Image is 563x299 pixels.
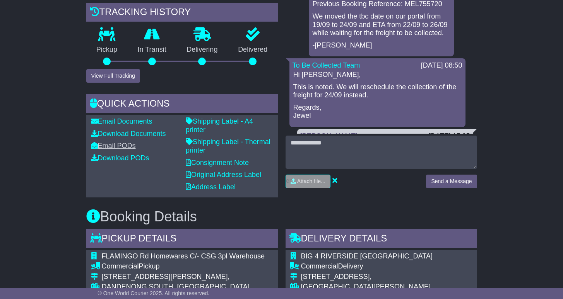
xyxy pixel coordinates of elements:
[86,69,140,83] button: View Full Tracking
[186,138,270,154] a: Shipping Label - Thermal printer
[301,273,472,281] div: [STREET_ADDRESS],
[293,71,462,79] p: Hi [PERSON_NAME],
[91,130,166,138] a: Download Documents
[91,117,152,125] a: Email Documents
[102,273,265,281] div: [STREET_ADDRESS][PERSON_NAME],
[98,290,210,296] span: © One World Courier 2025. All rights reserved.
[186,117,253,134] a: Shipping Label - A4 printer
[186,171,261,178] a: Original Address Label
[286,229,477,250] div: Delivery Details
[293,61,360,69] a: To Be Collected Team
[176,46,228,54] p: Delivering
[86,209,477,224] h3: Booking Details
[186,183,236,191] a: Address Label
[301,262,338,270] span: Commercial
[91,142,136,149] a: Email PODs
[426,175,477,188] button: Send a Message
[86,229,278,250] div: Pickup Details
[228,46,278,54] p: Delivered
[102,283,265,291] div: DANDENONG SOUTH, [GEOGRAPHIC_DATA]
[293,83,462,100] p: This is noted. We will reschedule the collection of the freight for 24/09 instead.
[102,262,139,270] span: Commercial
[313,41,450,50] p: -[PERSON_NAME]
[186,159,249,166] a: Consignment Note
[86,94,278,115] div: Quick Actions
[102,252,265,260] span: FLAMINGO Rd Homewares C/- CSG 3pl Warehouse
[301,252,433,260] span: BIG 4 RIVERSIDE [GEOGRAPHIC_DATA]
[102,262,265,271] div: Pickup
[293,104,462,120] p: Regards, Jewel
[301,262,472,271] div: Delivery
[127,46,176,54] p: In Transit
[429,132,470,141] div: [DATE] 15:35
[300,132,358,140] a: [PERSON_NAME]
[313,12,450,37] p: We moved the tbc date on our portal from 19/09 to 24/09 and ETA from 22/09 to 26/09 while waiting...
[421,61,462,70] div: [DATE] 08:50
[86,46,128,54] p: Pickup
[91,154,149,162] a: Download PODs
[86,3,278,24] div: Tracking history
